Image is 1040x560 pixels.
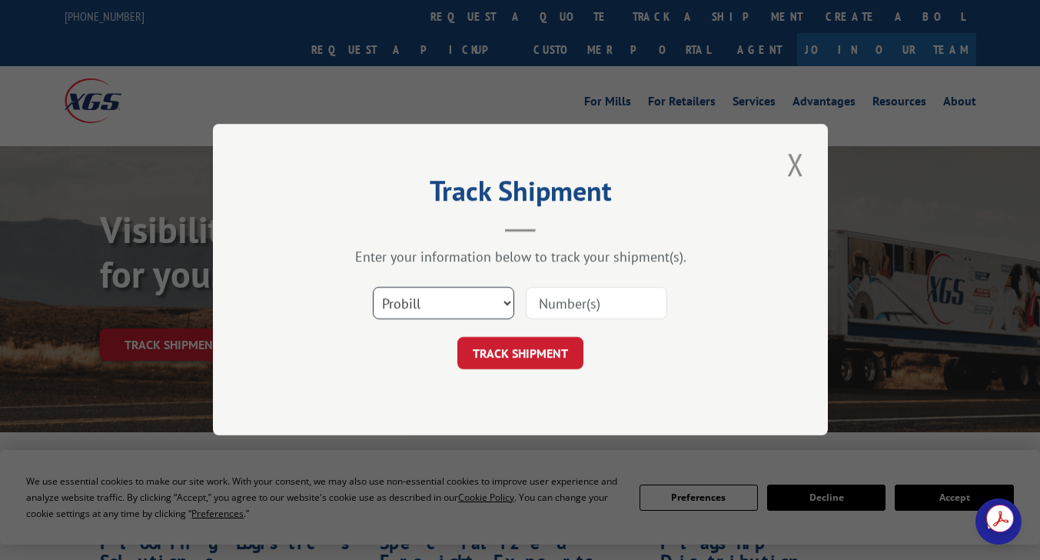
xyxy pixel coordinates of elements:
[526,288,667,320] input: Number(s)
[290,248,751,266] div: Enter your information below to track your shipment(s).
[290,180,751,209] h2: Track Shipment
[457,338,583,370] button: TRACK SHIPMENT
[975,498,1022,545] a: Open chat
[782,143,809,185] button: Close modal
